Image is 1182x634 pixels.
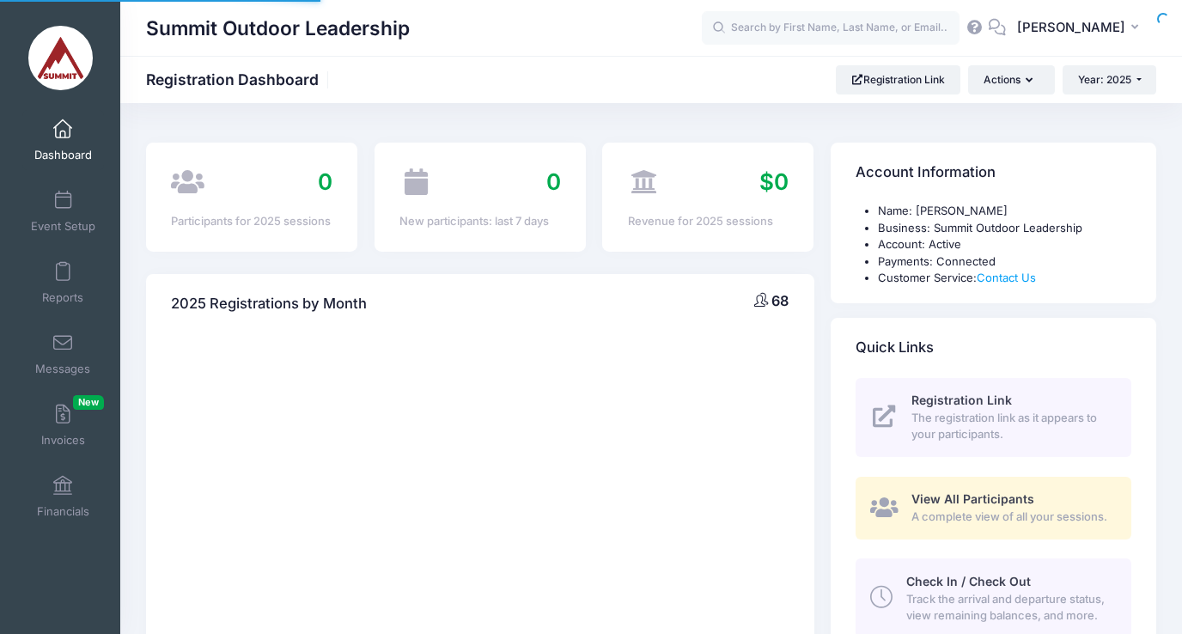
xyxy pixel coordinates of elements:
button: Year: 2025 [1063,65,1156,94]
h1: Registration Dashboard [146,70,333,88]
span: $0 [759,168,789,195]
a: Registration Link [836,65,960,94]
span: Dashboard [34,148,92,162]
input: Search by First Name, Last Name, or Email... [702,11,960,46]
span: Invoices [41,433,85,448]
a: Messages [22,324,104,384]
h1: Summit Outdoor Leadership [146,9,410,48]
li: Name: [PERSON_NAME] [878,203,1131,220]
button: [PERSON_NAME] [1006,9,1156,48]
span: Event Setup [31,219,95,234]
li: Business: Summit Outdoor Leadership [878,220,1131,237]
a: Registration Link The registration link as it appears to your participants. [856,378,1131,457]
span: 0 [318,168,332,195]
span: [PERSON_NAME] [1017,18,1125,37]
span: Track the arrival and departure status, view remaining balances, and more. [906,591,1112,625]
a: Dashboard [22,110,104,170]
a: InvoicesNew [22,395,104,455]
a: View All Participants A complete view of all your sessions. [856,477,1131,540]
span: Check In / Check Out [906,574,1031,588]
li: Customer Service: [878,270,1131,287]
div: New participants: last 7 days [399,213,561,230]
span: Financials [37,504,89,519]
a: Financials [22,466,104,527]
h4: Quick Links [856,323,934,372]
a: Contact Us [977,271,1036,284]
span: The registration link as it appears to your participants. [911,410,1112,443]
span: View All Participants [911,491,1034,506]
div: Revenue for 2025 sessions [628,213,789,230]
button: Actions [968,65,1054,94]
span: New [73,395,104,410]
span: 0 [546,168,561,195]
li: Payments: Connected [878,253,1131,271]
span: Registration Link [911,393,1012,407]
h4: 2025 Registrations by Month [171,280,367,329]
a: Event Setup [22,181,104,241]
a: Reports [22,253,104,313]
span: A complete view of all your sessions. [911,509,1112,526]
div: Participants for 2025 sessions [171,213,332,230]
span: 68 [771,292,789,309]
h4: Account Information [856,149,996,198]
span: Year: 2025 [1078,73,1131,86]
span: Reports [42,290,83,305]
li: Account: Active [878,236,1131,253]
img: Summit Outdoor Leadership [28,26,93,90]
span: Messages [35,362,90,376]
